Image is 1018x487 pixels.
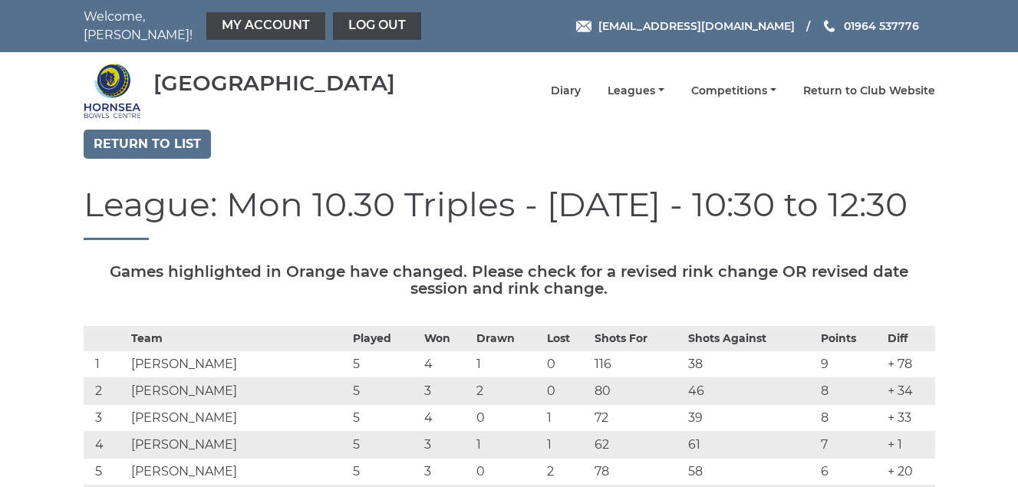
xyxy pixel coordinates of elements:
h1: League: Mon 10.30 Triples - [DATE] - 10:30 to 12:30 [84,186,935,240]
td: + 34 [884,378,935,405]
td: 1 [473,432,544,459]
td: 3 [420,432,473,459]
td: [PERSON_NAME] [127,459,349,485]
td: 0 [543,351,591,378]
a: Leagues [608,84,664,98]
td: 2 [473,378,544,405]
th: Drawn [473,327,544,351]
td: 5 [349,405,420,432]
td: 0 [543,378,591,405]
td: 38 [684,351,817,378]
span: 01964 537776 [844,19,919,33]
td: 2 [84,378,127,405]
th: Shots For [591,327,684,351]
td: 1 [543,432,591,459]
img: Phone us [824,20,835,32]
td: 46 [684,378,817,405]
td: 8 [817,405,884,432]
th: Points [817,327,884,351]
td: 80 [591,378,684,405]
h5: Games highlighted in Orange have changed. Please check for a revised rink change OR revised date ... [84,263,935,297]
td: 0 [473,459,544,485]
td: 3 [420,378,473,405]
td: [PERSON_NAME] [127,351,349,378]
a: Return to Club Website [803,84,935,98]
th: Played [349,327,420,351]
img: Hornsea Bowls Centre [84,62,141,120]
td: 9 [817,351,884,378]
th: Shots Against [684,327,817,351]
td: 4 [420,405,473,432]
th: Won [420,327,473,351]
th: Diff [884,327,935,351]
td: 8 [817,378,884,405]
td: 3 [420,459,473,485]
div: [GEOGRAPHIC_DATA] [153,71,395,95]
td: 4 [84,432,127,459]
td: 62 [591,432,684,459]
td: 2 [543,459,591,485]
td: 7 [817,432,884,459]
img: Email [576,21,591,32]
td: 3 [84,405,127,432]
th: Team [127,327,349,351]
td: 5 [349,351,420,378]
td: 1 [84,351,127,378]
td: + 78 [884,351,935,378]
td: 72 [591,405,684,432]
td: [PERSON_NAME] [127,405,349,432]
td: [PERSON_NAME] [127,432,349,459]
nav: Welcome, [PERSON_NAME]! [84,8,425,44]
td: 78 [591,459,684,485]
a: Log out [333,12,421,40]
td: + 20 [884,459,935,485]
td: + 33 [884,405,935,432]
td: 5 [349,378,420,405]
a: Phone us 01964 537776 [822,18,919,35]
th: Lost [543,327,591,351]
td: 5 [349,432,420,459]
td: + 1 [884,432,935,459]
td: 1 [543,405,591,432]
td: 1 [473,351,544,378]
a: Competitions [691,84,776,98]
td: 5 [349,459,420,485]
td: [PERSON_NAME] [127,378,349,405]
td: 4 [420,351,473,378]
td: 61 [684,432,817,459]
a: My Account [206,12,325,40]
td: 58 [684,459,817,485]
td: 116 [591,351,684,378]
a: Diary [551,84,581,98]
span: [EMAIL_ADDRESS][DOMAIN_NAME] [598,19,795,33]
td: 6 [817,459,884,485]
td: 5 [84,459,127,485]
a: Return to list [84,130,211,159]
a: Email [EMAIL_ADDRESS][DOMAIN_NAME] [576,18,795,35]
td: 0 [473,405,544,432]
td: 39 [684,405,817,432]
